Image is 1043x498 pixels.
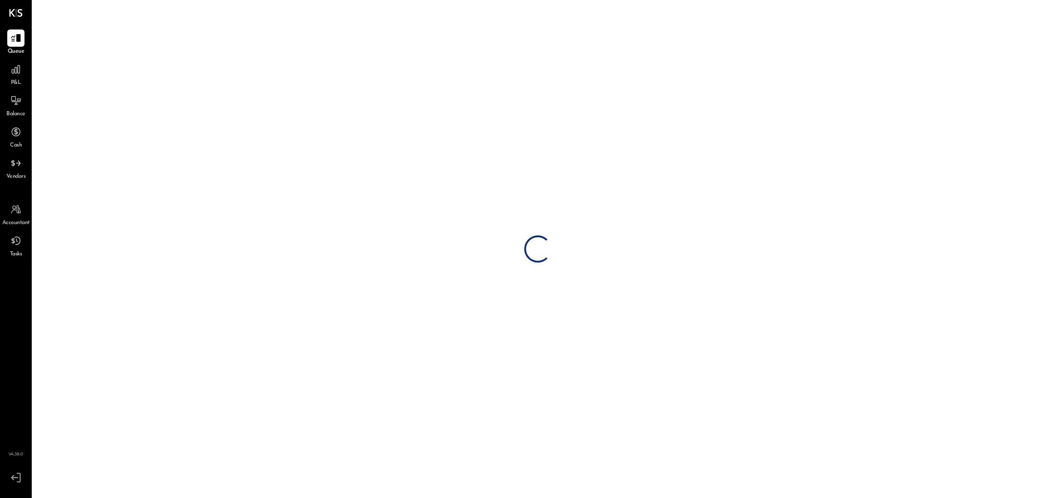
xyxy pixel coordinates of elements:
[0,232,31,259] a: Tasks
[6,110,25,118] span: Balance
[0,61,31,87] a: P&L
[0,155,31,181] a: Vendors
[2,219,30,227] span: Accountant
[0,92,31,118] a: Balance
[0,29,31,56] a: Queue
[0,123,31,150] a: Cash
[10,250,22,259] span: Tasks
[8,48,24,56] span: Queue
[0,201,31,227] a: Accountant
[11,79,21,87] span: P&L
[6,173,26,181] span: Vendors
[10,142,22,150] span: Cash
